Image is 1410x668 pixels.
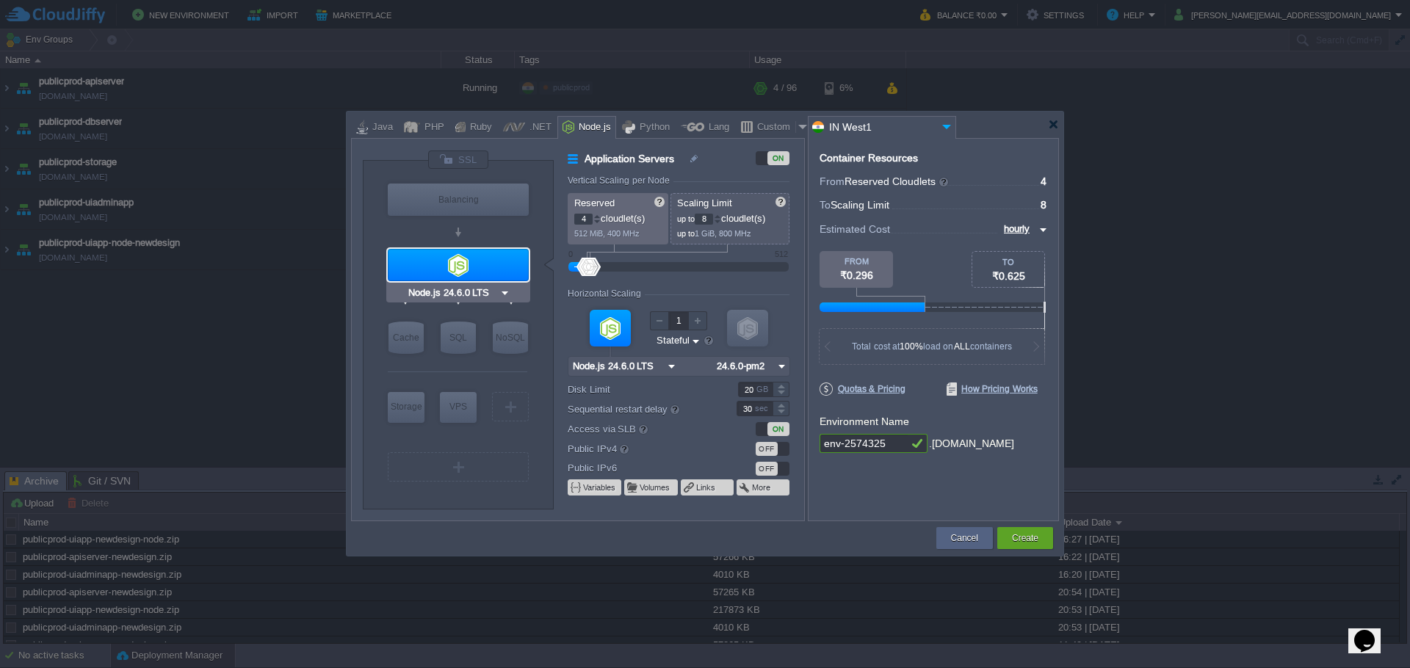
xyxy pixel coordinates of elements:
label: Environment Name [820,415,909,427]
div: Vertical Scaling per Node [568,175,673,186]
div: .NET [525,117,552,139]
button: More [752,482,772,493]
div: .[DOMAIN_NAME] [929,434,1014,454]
button: Variables [583,482,617,493]
div: Storage [388,392,424,421]
span: Scaling Limit [677,197,732,208]
div: Create New Layer [492,392,529,421]
span: Reserved [574,197,615,208]
span: Reserved Cloudlets [845,175,950,187]
div: NoSQL [493,322,528,354]
div: NoSQL Databases [493,322,528,354]
span: 1 GiB, 800 MHz [695,229,751,238]
div: Custom [753,117,795,139]
div: Load Balancer [388,184,529,216]
div: SQL Databases [441,322,476,354]
div: ON [767,151,789,165]
label: Sequential restart delay [568,401,717,417]
span: 512 MiB, 400 MHz [574,229,640,238]
button: Links [696,482,717,493]
div: FROM [820,257,893,266]
div: GB [756,382,771,396]
button: Cancel [951,531,978,545]
div: Cache [388,322,424,354]
span: up to [677,229,695,238]
div: ON [767,422,789,436]
label: Access via SLB [568,421,717,437]
span: Quotas & Pricing [820,382,905,396]
iframe: chat widget [1348,609,1395,653]
div: Container Resources [820,153,918,164]
p: cloudlet(s) [574,209,663,225]
div: Create New Layer [388,452,529,482]
div: Storage Containers [388,392,424,423]
span: 4 [1041,175,1046,187]
div: Elastic VPS [440,392,477,423]
div: Application Servers [388,249,529,281]
div: sec [755,402,771,415]
div: Node.js [574,117,611,139]
div: Lang [704,117,729,139]
button: Volumes [640,482,671,493]
p: cloudlet(s) [677,209,784,225]
span: up to [677,214,695,223]
div: Java [368,117,393,139]
div: Ruby [466,117,492,139]
span: ₹0.625 [992,270,1025,282]
div: PHP [420,117,444,139]
div: Balancing [388,184,529,216]
span: ₹0.296 [840,269,873,281]
div: Horizontal Scaling [568,288,645,299]
div: OFF [756,462,778,476]
label: Public IPv6 [568,460,717,476]
div: OFF [756,442,778,456]
div: Python [635,117,670,139]
span: 8 [1041,199,1046,211]
span: Scaling Limit [831,199,889,211]
span: How Pricing Works [947,382,1038,396]
div: 0 [568,250,573,258]
div: SQL [441,322,476,354]
div: VPS [440,392,477,421]
div: 512 [775,250,788,258]
span: To [820,199,831,211]
span: From [820,175,845,187]
button: Create [1012,531,1038,545]
div: TO [972,258,1044,266]
span: Estimated Cost [820,221,890,237]
label: Disk Limit [568,382,717,397]
label: Public IPv4 [568,440,717,457]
